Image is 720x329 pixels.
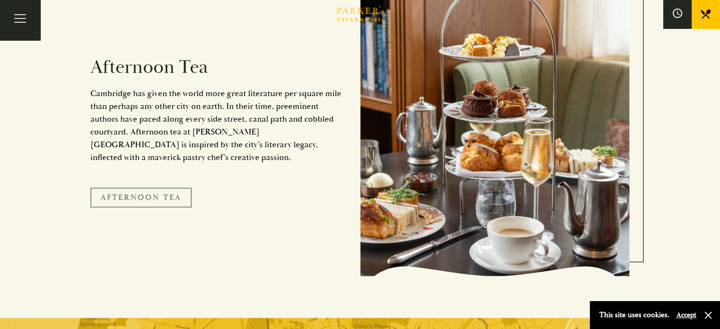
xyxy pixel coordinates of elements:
button: Accept [676,311,696,320]
h2: Afternoon Tea [90,56,346,79]
p: This site uses cookies. [599,308,669,322]
button: Close and accept [703,311,713,320]
a: Afternoon Tea [90,187,192,207]
p: Cambridge has given the world more great literature per square mile than perhaps any other city o... [90,87,346,164]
